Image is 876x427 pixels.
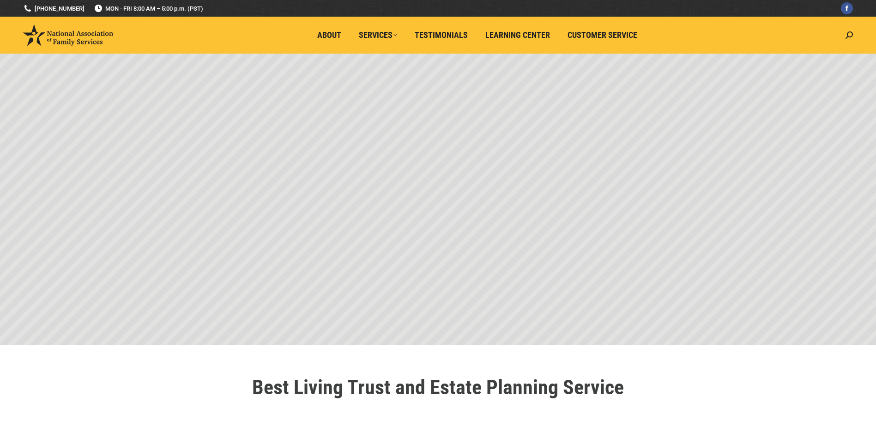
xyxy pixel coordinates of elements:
[94,4,203,13] span: MON - FRI 8:00 AM – 5:00 p.m. (PST)
[23,24,113,46] img: National Association of Family Services
[180,377,697,397] h1: Best Living Trust and Estate Planning Service
[23,4,85,13] a: [PHONE_NUMBER]
[408,26,474,44] a: Testimonials
[317,30,341,40] span: About
[841,2,853,14] a: Facebook page opens in new window
[561,26,644,44] a: Customer Service
[485,30,550,40] span: Learning Center
[415,30,468,40] span: Testimonials
[479,26,556,44] a: Learning Center
[311,26,348,44] a: About
[359,30,397,40] span: Services
[568,30,637,40] span: Customer Service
